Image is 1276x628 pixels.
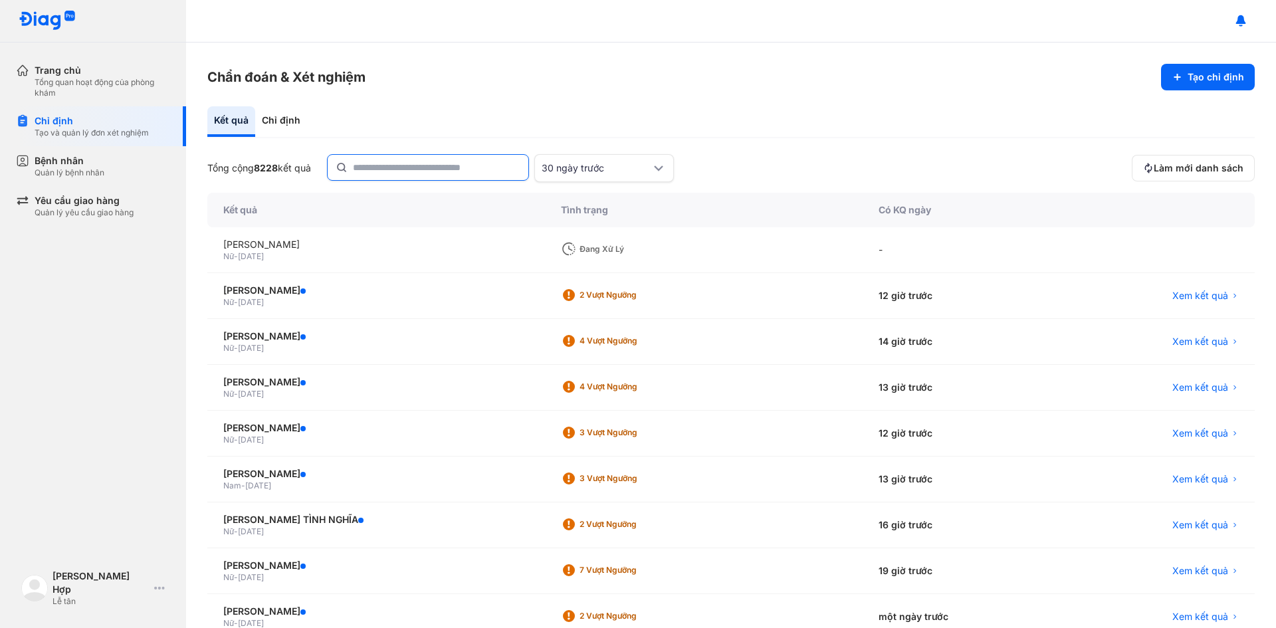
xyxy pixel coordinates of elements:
[207,161,311,175] div: Tổng cộng kết quả
[35,114,149,128] div: Chỉ định
[35,207,134,218] div: Quản lý yêu cầu giao hàng
[234,251,238,261] span: -
[223,572,234,582] span: Nữ
[35,77,170,98] div: Tổng quan hoạt động của phòng khám
[580,519,686,530] div: 2 Vượt ngưỡng
[580,290,686,300] div: 2 Vượt ngưỡng
[19,11,76,31] img: logo
[238,526,264,536] span: [DATE]
[580,244,686,255] div: Đang xử lý
[1172,610,1228,623] span: Xem kết quả
[234,389,238,399] span: -
[223,343,234,353] span: Nữ
[1172,289,1228,302] span: Xem kết quả
[223,467,529,480] div: [PERSON_NAME]
[207,193,545,227] div: Kết quả
[1172,564,1228,577] span: Xem kết quả
[53,596,149,607] div: Lễ tân
[35,64,170,77] div: Trang chủ
[35,128,149,138] div: Tạo và quản lý đơn xét nghiệm
[1154,161,1243,175] span: Làm mới danh sách
[53,570,149,596] div: [PERSON_NAME] Hợp
[580,611,686,621] div: 2 Vượt ngưỡng
[223,605,529,618] div: [PERSON_NAME]
[580,565,686,576] div: 7 Vượt ngưỡng
[580,427,686,438] div: 3 Vượt ngưỡng
[223,513,529,526] div: [PERSON_NAME] TÌNH NGHĨA
[1161,64,1255,90] button: Tạo chỉ định
[1172,472,1228,486] span: Xem kết quả
[863,365,1062,411] div: 13 giờ trước
[238,618,264,628] span: [DATE]
[580,336,686,346] div: 4 Vượt ngưỡng
[35,194,134,207] div: Yêu cầu giao hàng
[223,421,529,435] div: [PERSON_NAME]
[35,167,104,178] div: Quản lý bệnh nhân
[863,193,1062,227] div: Có KQ ngày
[234,526,238,536] span: -
[245,480,271,490] span: [DATE]
[1172,381,1228,394] span: Xem kết quả
[223,330,529,343] div: [PERSON_NAME]
[207,68,366,86] h3: Chẩn đoán & Xét nghiệm
[223,297,234,307] span: Nữ
[863,319,1062,365] div: 14 giờ trước
[863,457,1062,502] div: 13 giờ trước
[863,227,1062,273] div: -
[238,572,264,582] span: [DATE]
[254,162,278,173] span: 8228
[234,297,238,307] span: -
[223,559,529,572] div: [PERSON_NAME]
[238,251,264,261] span: [DATE]
[1172,518,1228,532] span: Xem kết quả
[1172,427,1228,440] span: Xem kết quả
[234,343,238,353] span: -
[580,381,686,392] div: 4 Vượt ngưỡng
[863,273,1062,319] div: 12 giờ trước
[545,193,863,227] div: Tình trạng
[21,575,48,601] img: logo
[238,297,264,307] span: [DATE]
[223,618,234,628] span: Nữ
[241,480,245,490] span: -
[223,375,529,389] div: [PERSON_NAME]
[542,161,651,175] div: 30 ngày trước
[234,572,238,582] span: -
[35,154,104,167] div: Bệnh nhân
[580,473,686,484] div: 3 Vượt ngưỡng
[223,480,241,490] span: Nam
[1172,335,1228,348] span: Xem kết quả
[234,435,238,445] span: -
[223,238,529,251] div: [PERSON_NAME]
[1132,155,1255,181] button: Làm mới danh sách
[255,106,307,137] div: Chỉ định
[863,548,1062,594] div: 19 giờ trước
[234,618,238,628] span: -
[223,389,234,399] span: Nữ
[223,435,234,445] span: Nữ
[223,284,529,297] div: [PERSON_NAME]
[238,435,264,445] span: [DATE]
[238,343,264,353] span: [DATE]
[223,526,234,536] span: Nữ
[223,251,234,261] span: Nữ
[238,389,264,399] span: [DATE]
[863,411,1062,457] div: 12 giờ trước
[207,106,255,137] div: Kết quả
[863,502,1062,548] div: 16 giờ trước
